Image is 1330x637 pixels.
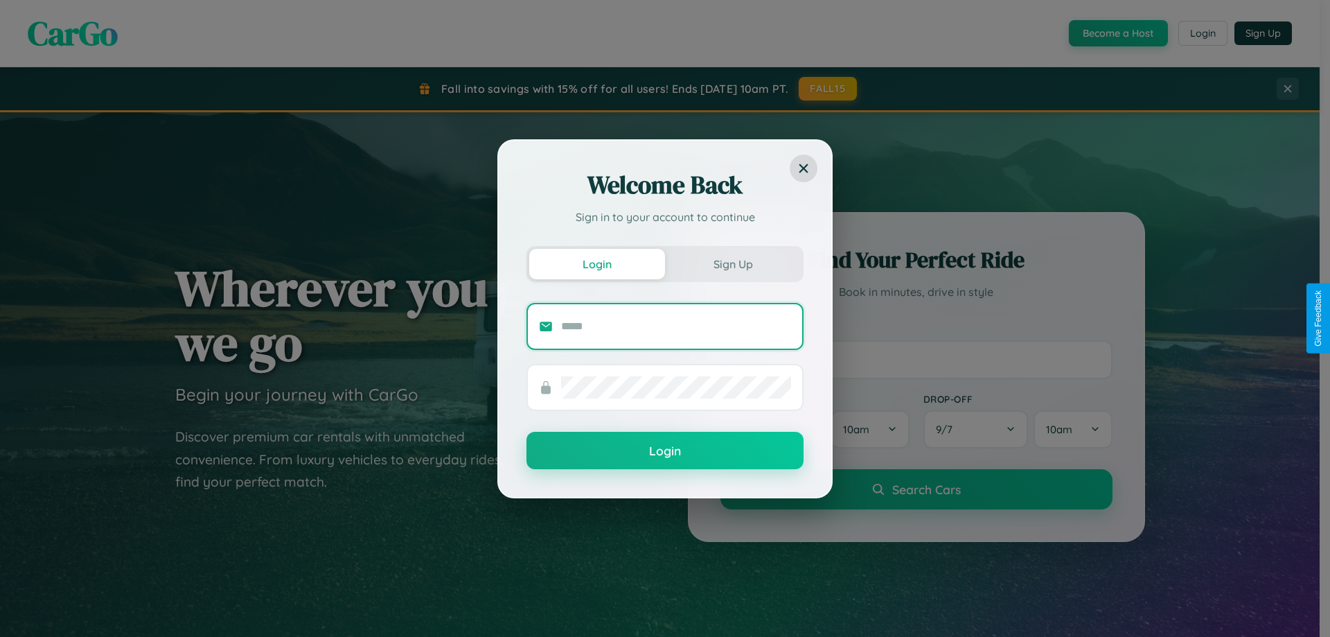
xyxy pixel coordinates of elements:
[526,432,804,469] button: Login
[1313,290,1323,347] div: Give Feedback
[526,209,804,225] p: Sign in to your account to continue
[665,249,801,279] button: Sign Up
[526,168,804,202] h2: Welcome Back
[529,249,665,279] button: Login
